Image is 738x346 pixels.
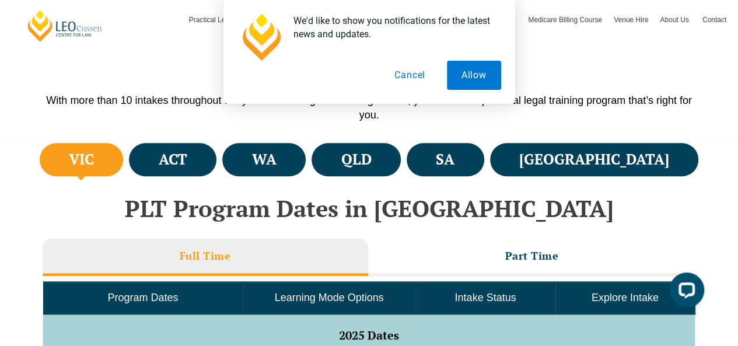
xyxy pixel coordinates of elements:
span: Program Dates [107,292,178,303]
img: notification icon [237,14,284,61]
h3: Part Time [505,249,559,263]
h4: VIC [69,150,94,169]
span: 2025 Dates [339,327,399,343]
span: Intake Status [454,292,516,303]
h4: [GEOGRAPHIC_DATA] [519,150,669,169]
span: Learning Mode Options [275,292,384,303]
button: Cancel [380,61,440,90]
div: We'd like to show you notifications for the latest news and updates. [284,14,501,41]
h4: ACT [159,150,187,169]
h4: WA [252,150,277,169]
button: Allow [447,61,501,90]
h3: Full Time [180,249,231,263]
h4: SA [436,150,454,169]
p: With more than 10 intakes throughout the year and a range of learning modes, you can find a pract... [37,93,702,123]
iframe: LiveChat chat widget [660,268,709,317]
span: Explore Intake [592,292,659,303]
h4: QLD [341,150,371,169]
h2: PLT Program Dates in [GEOGRAPHIC_DATA] [37,195,702,221]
